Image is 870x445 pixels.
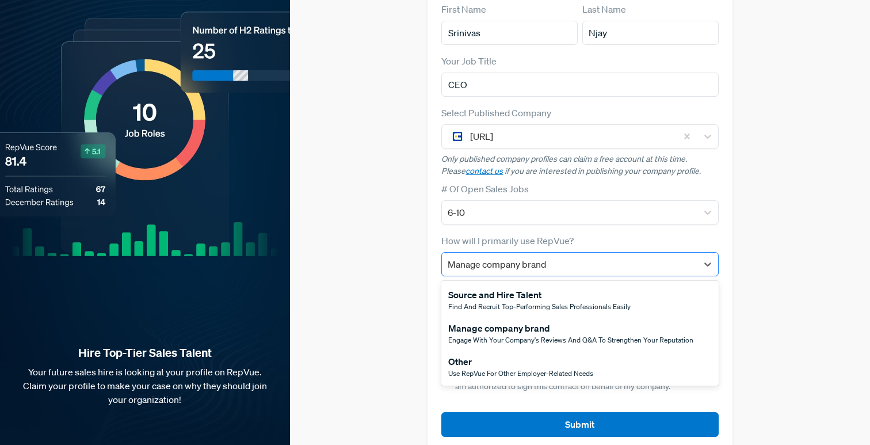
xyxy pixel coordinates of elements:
div: Manage company brand [448,321,693,335]
input: First Name [441,21,578,45]
label: Select Published Company [441,106,551,120]
label: Your Job Title [441,54,497,68]
p: Your future sales hire is looking at your profile on RepVue. Claim your profile to make your case... [18,365,272,406]
button: Submit [441,412,718,437]
div: Source and Hire Talent [448,288,631,302]
img: interface.ai [451,130,464,143]
span: Use RepVue for other employer-related needs [448,368,593,378]
label: First Name [441,2,486,16]
label: How will I primarily use RepVue? [441,234,574,248]
input: Last Name [582,21,719,45]
p: Only published company profiles can claim a free account at this time. Please if you are interest... [441,153,718,177]
strong: Hire Top-Tier Sales Talent [18,345,272,360]
span: Engage with your company's reviews and Q&A to strengthen your reputation [448,335,693,345]
div: Other [448,355,593,368]
input: Title [441,73,718,97]
a: contact us [465,166,503,176]
label: # Of Open Sales Jobs [441,182,529,196]
label: Last Name [582,2,626,16]
span: Find and recruit top-performing sales professionals easily [448,302,631,311]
